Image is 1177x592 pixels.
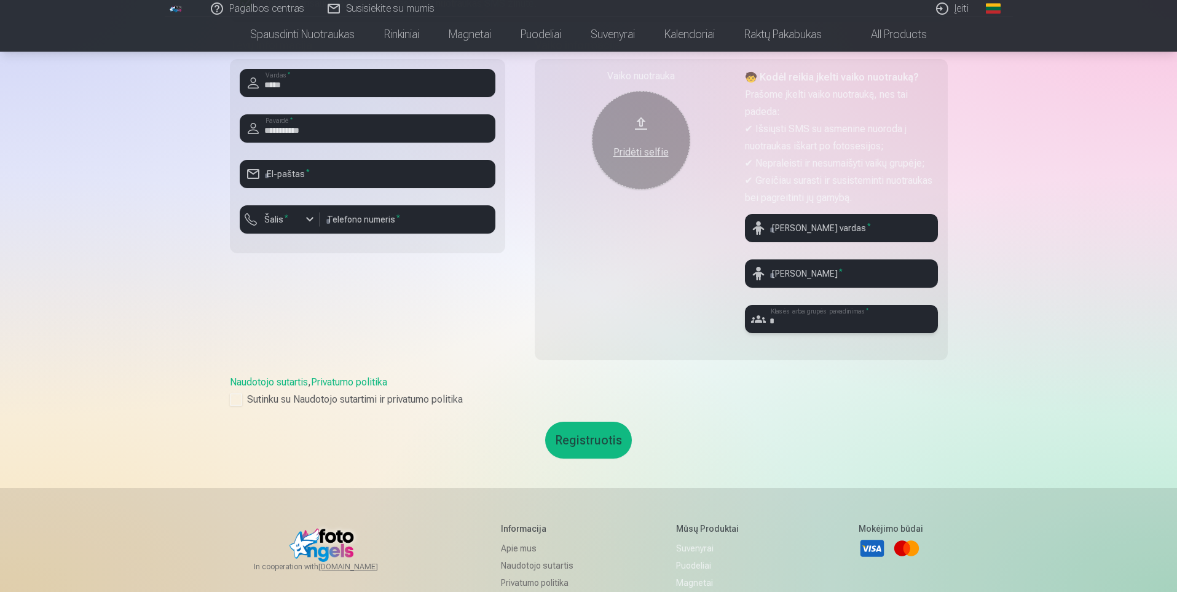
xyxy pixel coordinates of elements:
a: Spausdinti nuotraukas [235,17,369,52]
a: Rinkiniai [369,17,434,52]
a: Suvenyrai [576,17,650,52]
a: Privatumo politika [311,376,387,388]
h5: Informacija [501,523,583,535]
button: Šalis* [240,205,320,234]
img: /fa2 [170,5,183,12]
p: Prašome įkelti vaiko nuotrauką, nes tai padeda: [745,86,938,120]
a: Kalendoriai [650,17,730,52]
p: ✔ Greičiau surasti ir susisteminti nuotraukas bei pagreitinti jų gamybą. [745,172,938,207]
a: Magnetai [676,574,765,591]
label: Sutinku su Naudotojo sutartimi ir privatumo politika [230,392,948,407]
a: All products [836,17,942,52]
div: Pridėti selfie [604,145,678,160]
label: Šalis [259,213,293,226]
a: Privatumo politika [501,574,583,591]
a: Suvenyrai [676,540,765,557]
a: [DOMAIN_NAME] [318,562,407,572]
button: Registruotis [545,422,632,459]
a: Magnetai [434,17,506,52]
a: Raktų pakabukas [730,17,836,52]
div: Vaiko nuotrauka [545,69,738,84]
a: Naudotojo sutartis [501,557,583,574]
a: Apie mus [501,540,583,557]
a: Mastercard [893,535,920,562]
strong: 🧒 Kodėl reikia įkelti vaiko nuotrauką? [745,71,919,83]
p: ✔ Išsiųsti SMS su asmenine nuoroda į nuotraukas iškart po fotosesijos; [745,120,938,155]
a: Visa [859,535,886,562]
p: ✔ Nepraleisti ir nesumaišyti vaikų grupėje; [745,155,938,172]
span: In cooperation with [254,562,407,572]
div: , [230,375,948,407]
a: Naudotojo sutartis [230,376,308,388]
h5: Mokėjimo būdai [859,523,923,535]
h5: Mūsų produktai [676,523,765,535]
button: Pridėti selfie [592,91,690,189]
a: Puodeliai [506,17,576,52]
a: Puodeliai [676,557,765,574]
